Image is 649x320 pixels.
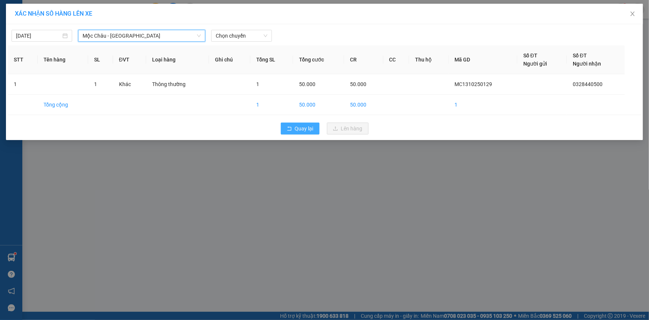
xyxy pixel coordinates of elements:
td: Thông thường [146,74,209,95]
th: Ghi chú [209,45,250,74]
td: 50.000 [293,95,344,115]
span: 1 [256,81,259,87]
button: Close [622,4,643,25]
em: Logistics [24,23,48,30]
td: 1 [8,74,38,95]
span: XUANTRANG [14,13,57,21]
span: Người nhận [573,61,601,67]
td: 1 [250,95,293,115]
th: Tổng cước [293,45,344,74]
th: STT [8,45,38,74]
span: HAIVAN [23,4,48,12]
span: MC1310250129 [455,81,492,87]
th: Tổng SL [250,45,293,74]
span: rollback [287,126,292,132]
span: Chọn chuyến [216,30,267,41]
span: down [197,34,201,38]
button: rollbackQuay lại [281,123,319,134]
th: SL [88,45,113,74]
span: Số ĐT [523,53,537,58]
input: 13/10/2025 [16,32,61,40]
td: 50.000 [344,95,383,115]
span: close [630,11,636,17]
td: Khác [113,74,146,95]
span: 0328440500 [573,81,603,87]
span: 1 [94,81,97,87]
span: Quay lại [295,124,314,133]
span: Người nhận: [3,47,26,52]
th: Tên hàng [38,45,88,74]
span: 50.000 [350,81,366,87]
td: Tổng cộng [38,95,88,115]
td: 1 [449,95,517,115]
span: Người gửi: [3,42,23,47]
th: Thu hộ [409,45,449,74]
span: Người gửi [523,61,547,67]
th: CR [344,45,383,74]
span: XÁC NHẬN SỐ HÀNG LÊN XE [15,10,92,17]
span: 0981 559 551 [72,20,108,27]
th: Mã GD [449,45,517,74]
button: uploadLên hàng [327,123,369,134]
th: CC [383,45,409,74]
span: 50.000 [299,81,315,87]
th: Loại hàng [146,45,209,74]
span: Mộc Châu - Hà Nội [83,30,201,41]
span: Số ĐT [573,53,587,58]
span: 0328440500 [3,53,55,63]
span: VP [PERSON_NAME] [70,7,108,19]
th: ĐVT [113,45,146,74]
